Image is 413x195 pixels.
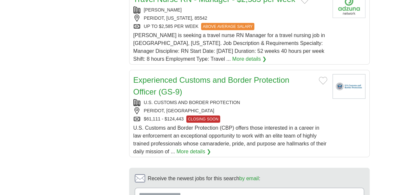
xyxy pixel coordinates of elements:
[133,107,327,114] div: PERIDOT, [GEOGRAPHIC_DATA]
[333,74,365,99] img: U.S. Customs and Border Protection logo
[133,7,327,13] div: [PERSON_NAME]
[144,100,240,105] a: U.S. CUSTOMS AND BORDER PROTECTION
[133,125,327,154] span: U.S. Customs and Border Protection (CBP) offers those interested in a career in law enforcement a...
[133,116,327,123] div: $61,111 - $124,443
[133,32,325,62] span: [PERSON_NAME] is seeking a travel nurse RN Manager for a travel nursing job in [GEOGRAPHIC_DATA],...
[176,148,211,156] a: More details ❯
[186,116,220,123] span: CLOSING SOON
[133,15,327,22] div: PERIDOT, [US_STATE], 85542
[133,23,327,30] div: UP TO $2,585 PER WEEK
[232,55,267,63] a: More details ❯
[201,23,254,30] span: ABOVE AVERAGE SALARY
[239,176,259,181] a: by email
[319,77,327,85] button: Add to favorite jobs
[133,76,289,96] a: Experienced Customs and Border Protection Officer (GS-9)
[148,175,260,183] span: Receive the newest jobs for this search :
